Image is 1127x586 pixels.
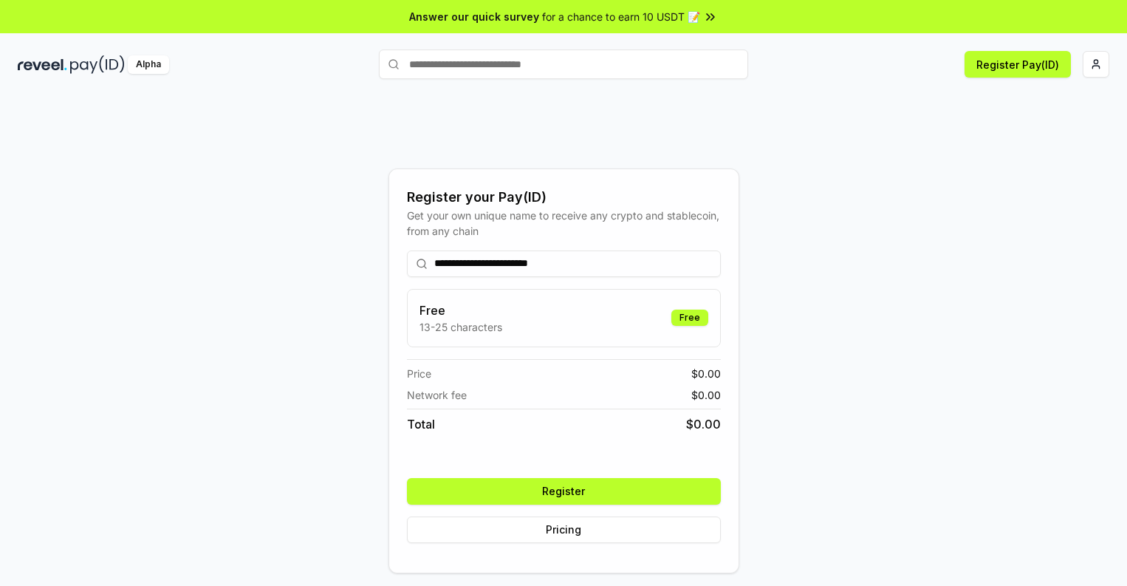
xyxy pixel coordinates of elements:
[409,9,539,24] span: Answer our quick survey
[407,208,721,239] div: Get your own unique name to receive any crypto and stablecoin, from any chain
[407,478,721,505] button: Register
[419,301,502,319] h3: Free
[407,187,721,208] div: Register your Pay(ID)
[128,55,169,74] div: Alpha
[671,310,708,326] div: Free
[407,387,467,403] span: Network fee
[18,55,67,74] img: reveel_dark
[686,415,721,433] span: $ 0.00
[965,51,1071,78] button: Register Pay(ID)
[691,387,721,403] span: $ 0.00
[691,366,721,381] span: $ 0.00
[419,319,502,335] p: 13-25 characters
[70,55,125,74] img: pay_id
[407,366,431,381] span: Price
[407,415,435,433] span: Total
[542,9,700,24] span: for a chance to earn 10 USDT 📝
[407,517,721,543] button: Pricing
